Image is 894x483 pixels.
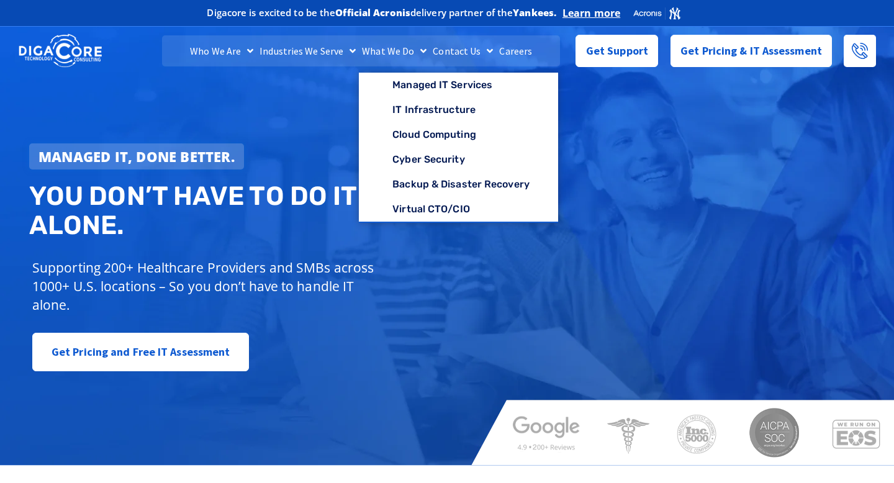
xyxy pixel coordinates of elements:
a: Cyber Security [359,147,558,172]
ul: What We Do [359,73,558,223]
h2: You don’t have to do IT alone. [29,182,456,239]
b: Yankees. [513,6,556,19]
img: DigaCore Technology Consulting [19,33,102,69]
img: Acronis [633,6,681,20]
a: Get Pricing & IT Assessment [670,35,832,67]
b: Official Acronis [335,6,410,19]
a: What We Do [359,35,430,66]
a: Cloud Computing [359,122,558,147]
a: IT Infrastructure [359,97,558,122]
a: Get Support [576,35,658,67]
p: Supporting 200+ Healthcare Providers and SMBs across 1000+ U.S. locations – So you don’t have to ... [32,258,379,314]
span: Get Pricing and Free IT Assessment [52,340,230,364]
a: Industries We Serve [256,35,359,66]
a: Contact Us [430,35,496,66]
strong: Managed IT, done better. [38,147,235,166]
nav: Menu [162,35,560,66]
a: Backup & Disaster Recovery [359,172,558,197]
a: Virtual CTO/CIO [359,197,558,222]
h2: Digacore is excited to be the delivery partner of the [207,8,556,17]
a: Learn more [562,7,620,19]
a: Managed IT Services [359,73,558,97]
a: Who We Are [187,35,256,66]
a: Managed IT, done better. [29,143,244,169]
span: Get Support [586,38,648,63]
a: Get Pricing and Free IT Assessment [32,333,249,371]
a: Careers [496,35,535,66]
span: Get Pricing & IT Assessment [680,38,822,63]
